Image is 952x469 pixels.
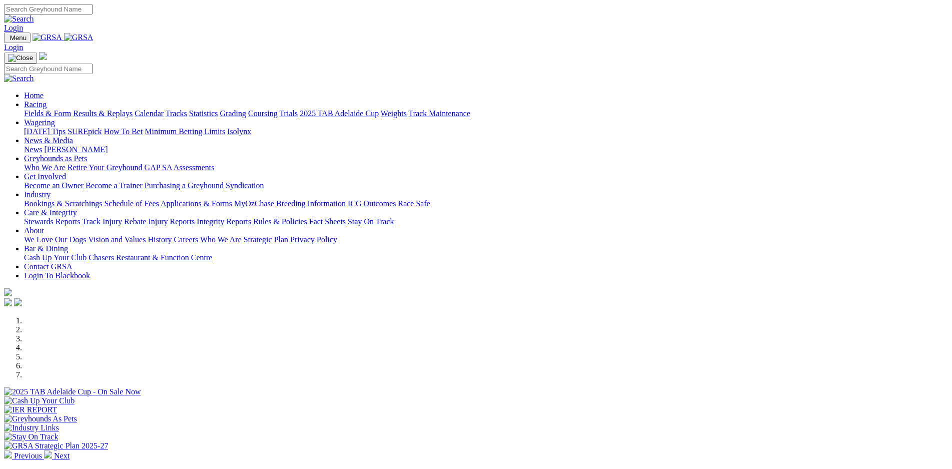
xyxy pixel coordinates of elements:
[145,181,224,190] a: Purchasing a Greyhound
[348,217,394,226] a: Stay On Track
[24,217,80,226] a: Stewards Reports
[44,450,52,458] img: chevron-right-pager-white.svg
[8,54,33,62] img: Close
[24,136,73,145] a: News & Media
[82,217,146,226] a: Track Injury Rebate
[24,199,102,208] a: Bookings & Scratchings
[4,450,12,458] img: chevron-left-pager-white.svg
[244,235,288,244] a: Strategic Plan
[24,208,77,217] a: Care & Integrity
[24,145,42,154] a: News
[276,199,346,208] a: Breeding Information
[4,423,59,432] img: Industry Links
[300,109,379,118] a: 2025 TAB Adelaide Cup
[309,217,346,226] a: Fact Sheets
[104,199,159,208] a: Schedule of Fees
[24,217,948,226] div: Care & Integrity
[174,235,198,244] a: Careers
[24,226,44,235] a: About
[24,199,948,208] div: Industry
[148,217,195,226] a: Injury Reports
[234,199,274,208] a: MyOzChase
[4,74,34,83] img: Search
[4,43,23,52] a: Login
[398,199,430,208] a: Race Safe
[4,33,31,43] button: Toggle navigation
[4,4,93,15] input: Search
[24,235,948,244] div: About
[135,109,164,118] a: Calendar
[24,118,55,127] a: Wagering
[189,109,218,118] a: Statistics
[348,199,396,208] a: ICG Outcomes
[4,451,44,460] a: Previous
[197,217,251,226] a: Integrity Reports
[24,181,948,190] div: Get Involved
[14,298,22,306] img: twitter.svg
[145,127,225,136] a: Minimum Betting Limits
[279,109,298,118] a: Trials
[166,109,187,118] a: Tracks
[4,64,93,74] input: Search
[4,24,23,32] a: Login
[4,298,12,306] img: facebook.svg
[24,253,948,262] div: Bar & Dining
[4,53,37,64] button: Toggle navigation
[24,100,47,109] a: Racing
[4,387,141,396] img: 2025 TAB Adelaide Cup - On Sale Now
[39,52,47,60] img: logo-grsa-white.png
[381,109,407,118] a: Weights
[64,33,94,42] img: GRSA
[24,172,66,181] a: Get Involved
[10,34,27,42] span: Menu
[14,451,42,460] span: Previous
[24,244,68,253] a: Bar & Dining
[24,262,72,271] a: Contact GRSA
[4,15,34,24] img: Search
[4,414,77,423] img: Greyhounds As Pets
[4,288,12,296] img: logo-grsa-white.png
[253,217,307,226] a: Rules & Policies
[24,145,948,154] div: News & Media
[24,109,71,118] a: Fields & Form
[68,127,102,136] a: SUREpick
[4,441,108,450] img: GRSA Strategic Plan 2025-27
[24,163,948,172] div: Greyhounds as Pets
[24,109,948,118] div: Racing
[161,199,232,208] a: Applications & Forms
[68,163,143,172] a: Retire Your Greyhound
[200,235,242,244] a: Who We Are
[4,396,75,405] img: Cash Up Your Club
[148,235,172,244] a: History
[33,33,62,42] img: GRSA
[24,235,86,244] a: We Love Our Dogs
[409,109,470,118] a: Track Maintenance
[89,253,212,262] a: Chasers Restaurant & Function Centre
[44,145,108,154] a: [PERSON_NAME]
[220,109,246,118] a: Grading
[54,451,70,460] span: Next
[4,432,58,441] img: Stay On Track
[24,253,87,262] a: Cash Up Your Club
[86,181,143,190] a: Become a Trainer
[24,181,84,190] a: Become an Owner
[24,91,44,100] a: Home
[104,127,143,136] a: How To Bet
[88,235,146,244] a: Vision and Values
[44,451,70,460] a: Next
[24,271,90,280] a: Login To Blackbook
[226,181,264,190] a: Syndication
[145,163,215,172] a: GAP SA Assessments
[248,109,278,118] a: Coursing
[4,405,57,414] img: IER REPORT
[24,190,51,199] a: Industry
[24,127,66,136] a: [DATE] Tips
[24,154,87,163] a: Greyhounds as Pets
[290,235,337,244] a: Privacy Policy
[73,109,133,118] a: Results & Replays
[227,127,251,136] a: Isolynx
[24,163,66,172] a: Who We Are
[24,127,948,136] div: Wagering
